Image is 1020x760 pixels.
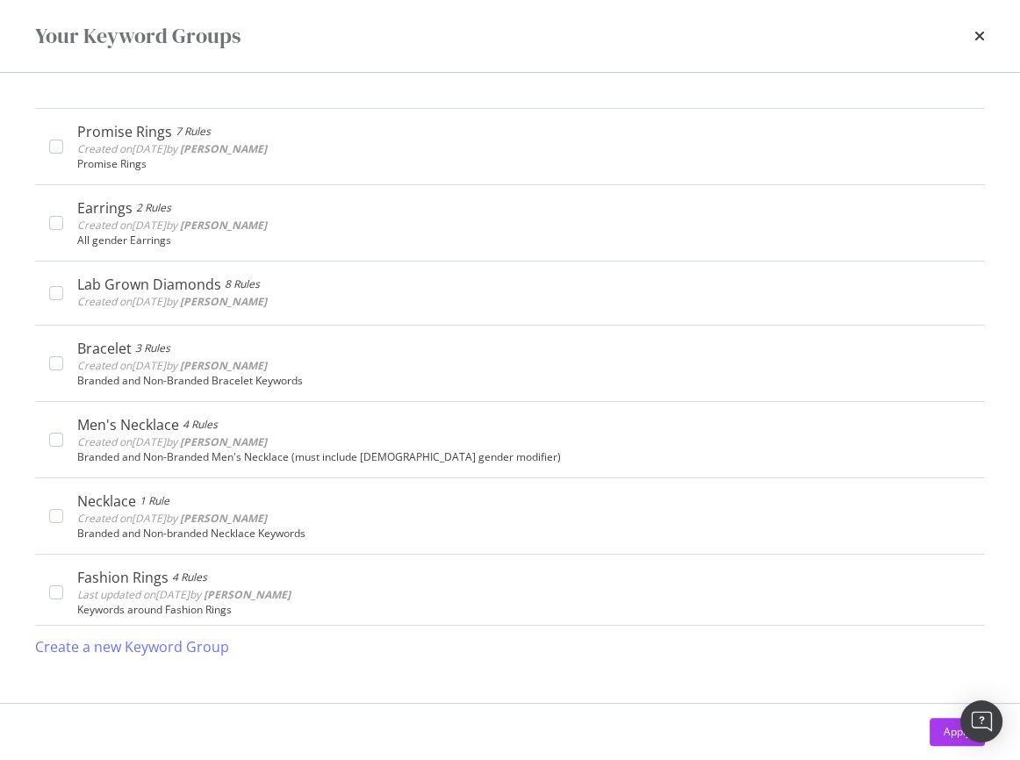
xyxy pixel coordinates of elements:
[944,724,971,739] div: Apply
[77,434,267,449] span: Created on [DATE] by
[136,199,171,217] div: 2 Rules
[204,587,291,602] b: [PERSON_NAME]
[77,358,267,373] span: Created on [DATE] by
[172,569,207,586] div: 4 Rules
[180,434,267,449] b: [PERSON_NAME]
[77,451,971,463] div: Branded and Non-Branded Men's Necklace (must include [DEMOGRAPHIC_DATA] gender modifier)
[77,340,132,357] div: Bracelet
[225,276,260,293] div: 8 Rules
[77,492,136,510] div: Necklace
[77,218,267,233] span: Created on [DATE] by
[77,158,971,170] div: Promise Rings
[930,718,985,746] button: Apply
[180,218,267,233] b: [PERSON_NAME]
[77,234,971,247] div: All gender Earrings
[77,604,971,616] div: Keywords around Fashion Rings
[77,569,169,586] div: Fashion Rings
[77,416,179,434] div: Men's Necklace
[77,141,267,156] span: Created on [DATE] by
[960,700,1002,742] div: Open Intercom Messenger
[176,123,211,140] div: 7 Rules
[183,416,218,434] div: 4 Rules
[180,141,267,156] b: [PERSON_NAME]
[77,123,172,140] div: Promise Rings
[77,587,291,602] span: Last updated on [DATE] by
[140,492,169,510] div: 1 Rule
[180,294,267,309] b: [PERSON_NAME]
[77,527,971,540] div: Branded and Non-branded Necklace Keywords
[974,21,985,51] div: times
[77,276,221,293] div: Lab Grown Diamonds
[35,626,229,668] button: Create a new Keyword Group
[135,340,170,357] div: 3 Rules
[180,358,267,373] b: [PERSON_NAME]
[77,511,267,526] span: Created on [DATE] by
[77,199,133,217] div: Earrings
[180,511,267,526] b: [PERSON_NAME]
[77,294,267,309] span: Created on [DATE] by
[77,375,971,387] div: Branded and Non-Branded Bracelet Keywords
[35,21,241,51] div: Your Keyword Groups
[35,637,229,657] div: Create a new Keyword Group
